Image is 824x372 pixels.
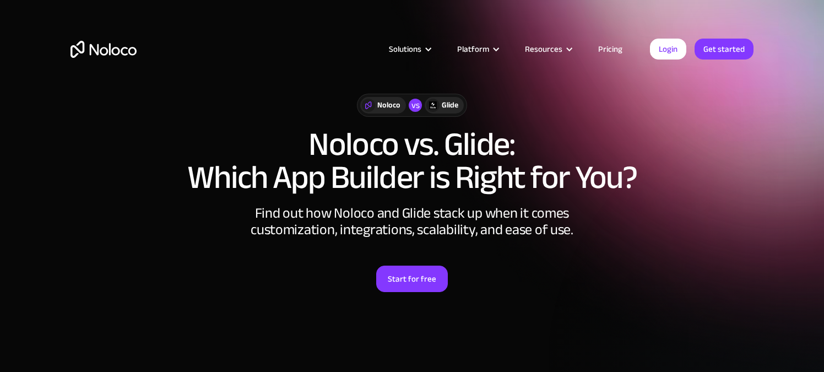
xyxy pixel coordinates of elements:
[376,266,448,292] a: Start for free
[457,42,489,56] div: Platform
[375,42,443,56] div: Solutions
[71,41,137,58] a: home
[584,42,636,56] a: Pricing
[71,128,753,194] h1: Noloco vs. Glide: Which App Builder is Right for You?
[389,42,421,56] div: Solutions
[511,42,584,56] div: Resources
[525,42,562,56] div: Resources
[377,99,400,111] div: Noloco
[247,205,577,238] div: Find out how Noloco and Glide stack up when it comes customization, integrations, scalability, an...
[442,99,458,111] div: Glide
[443,42,511,56] div: Platform
[409,99,422,112] div: vs
[695,39,753,60] a: Get started
[650,39,686,60] a: Login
